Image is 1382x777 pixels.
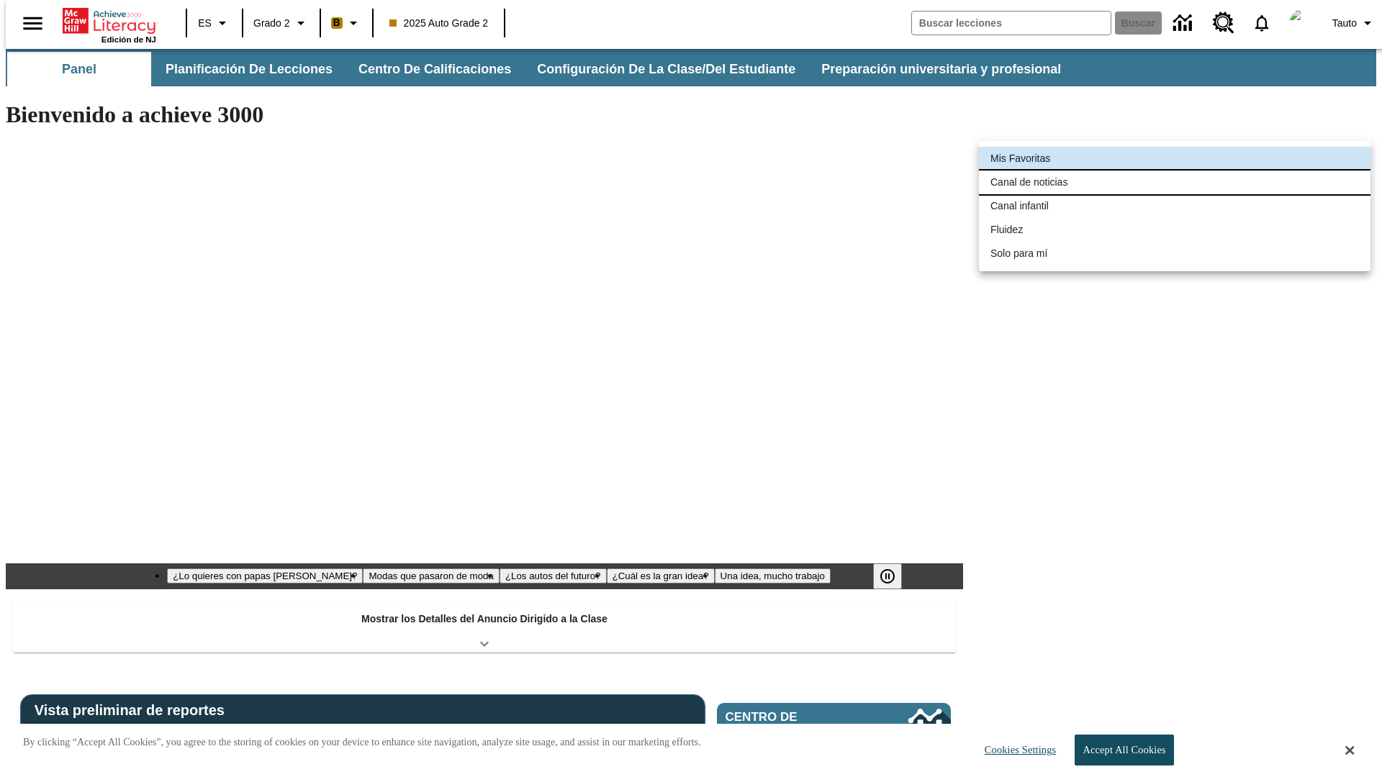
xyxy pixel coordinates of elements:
[972,735,1062,765] button: Cookies Settings
[979,194,1370,218] li: Canal infantil
[979,242,1370,265] li: Solo para mí
[1075,735,1173,765] button: Accept All Cookies
[979,147,1370,171] li: Mis Favoritas
[6,12,210,24] body: Máximo 600 caracteres Presiona Escape para desactivar la barra de herramientas Presiona Alt + F10...
[23,735,701,750] p: By clicking “Accept All Cookies”, you agree to the storing of cookies on your device to enhance s...
[979,218,1370,242] li: Fluidez
[979,171,1370,194] li: Canal de noticias
[1345,744,1354,757] button: Close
